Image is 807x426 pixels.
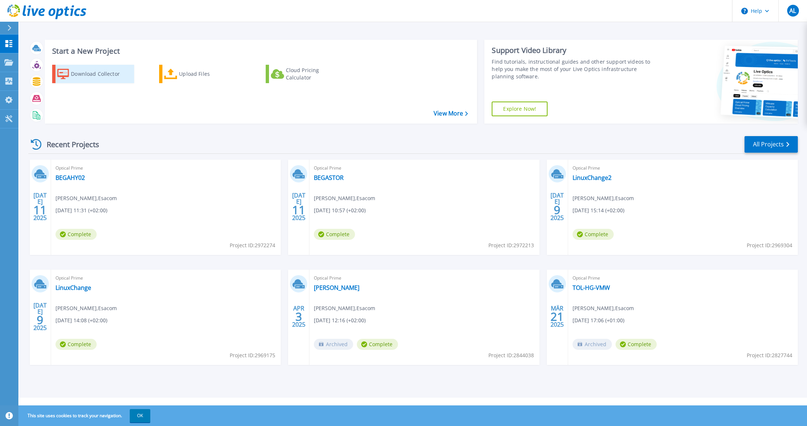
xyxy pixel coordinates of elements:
[292,193,306,220] div: [DATE] 2025
[52,65,134,83] a: Download Collector
[488,351,534,359] span: Project ID: 2844038
[55,164,276,172] span: Optical Prime
[573,194,634,202] span: [PERSON_NAME] , Esacom
[434,110,468,117] a: View More
[71,67,130,81] div: Download Collector
[573,316,624,324] span: [DATE] 17:06 (+01:00)
[789,8,796,14] span: AL
[314,284,359,291] a: [PERSON_NAME]
[55,206,107,214] span: [DATE] 11:31 (+02:00)
[488,241,534,249] span: Project ID: 2972213
[573,164,793,172] span: Optical Prime
[55,284,91,291] a: LinuxChange
[314,164,535,172] span: Optical Prime
[550,193,564,220] div: [DATE] 2025
[357,339,398,350] span: Complete
[179,67,238,81] div: Upload Files
[573,274,793,282] span: Optical Prime
[573,229,614,240] span: Complete
[747,241,792,249] span: Project ID: 2969304
[573,284,610,291] a: TOL-HG-VMW
[314,174,344,181] a: BEGASTOR
[55,316,107,324] span: [DATE] 14:08 (+02:00)
[314,194,375,202] span: [PERSON_NAME] , Esacom
[33,207,47,213] span: 11
[550,303,564,330] div: MÄR 2025
[55,229,97,240] span: Complete
[616,339,657,350] span: Complete
[292,303,306,330] div: APR 2025
[314,316,366,324] span: [DATE] 12:16 (+02:00)
[230,351,275,359] span: Project ID: 2969175
[573,339,612,350] span: Archived
[573,206,624,214] span: [DATE] 15:14 (+02:00)
[295,313,302,320] span: 3
[37,317,43,323] span: 9
[33,303,47,330] div: [DATE] 2025
[55,339,97,350] span: Complete
[55,194,117,202] span: [PERSON_NAME] , Esacom
[554,207,560,213] span: 9
[747,351,792,359] span: Project ID: 2827744
[492,102,548,116] a: Explore Now!
[573,174,611,181] a: LinuxChange2
[230,241,275,249] span: Project ID: 2972274
[20,409,150,422] span: This site uses cookies to track your navigation.
[314,339,353,350] span: Archived
[492,58,653,80] div: Find tutorials, instructional guides and other support videos to help you make the most of your L...
[314,229,355,240] span: Complete
[314,274,535,282] span: Optical Prime
[52,47,468,55] h3: Start a New Project
[573,304,634,312] span: [PERSON_NAME] , Esacom
[266,65,348,83] a: Cloud Pricing Calculator
[55,274,276,282] span: Optical Prime
[492,46,653,55] div: Support Video Library
[33,193,47,220] div: [DATE] 2025
[130,409,150,422] button: OK
[286,67,345,81] div: Cloud Pricing Calculator
[550,313,564,320] span: 21
[55,304,117,312] span: [PERSON_NAME] , Esacom
[314,304,375,312] span: [PERSON_NAME] , Esacom
[292,207,305,213] span: 11
[28,135,109,153] div: Recent Projects
[55,174,85,181] a: BEGAHY02
[745,136,798,153] a: All Projects
[159,65,241,83] a: Upload Files
[314,206,366,214] span: [DATE] 10:57 (+02:00)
